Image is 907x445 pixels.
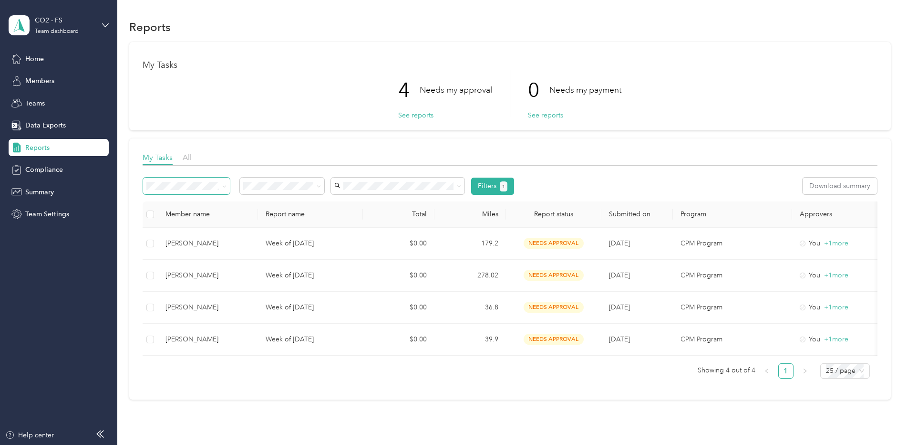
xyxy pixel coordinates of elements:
span: 25 / page [826,364,864,378]
div: Member name [165,210,250,218]
span: Compliance [25,165,63,175]
span: Team Settings [25,209,69,219]
div: Page Size [820,363,870,379]
div: CO2 - FS [35,15,94,25]
button: See reports [528,110,563,120]
h1: My Tasks [143,60,877,70]
td: $0.00 [363,324,434,356]
span: needs approval [524,270,584,281]
span: 1 [502,182,505,191]
span: + 1 more [824,239,848,247]
td: CPM Program [673,260,792,292]
span: Teams [25,98,45,108]
th: Program [673,201,792,228]
span: left [764,368,770,374]
p: Needs my payment [549,84,621,96]
span: + 1 more [824,271,848,279]
span: [DATE] [609,303,630,311]
span: Members [25,76,54,86]
div: [PERSON_NAME] [165,270,250,281]
span: Home [25,54,44,64]
div: [PERSON_NAME] [165,238,250,249]
span: [DATE] [609,271,630,279]
a: 1 [779,364,793,378]
td: $0.00 [363,292,434,324]
iframe: Everlance-gr Chat Button Frame [854,392,907,445]
li: Previous Page [759,363,774,379]
span: Showing 4 out of 4 [698,363,755,378]
th: Report name [258,201,363,228]
span: Report status [514,210,594,218]
p: Needs my approval [420,84,492,96]
span: All [183,153,192,162]
p: Week of [DATE] [266,270,355,281]
li: 1 [778,363,794,379]
td: 278.02 [434,260,506,292]
span: right [802,368,808,374]
p: 4 [398,70,420,110]
th: Approvers [792,201,887,228]
td: $0.00 [363,228,434,260]
td: 179.2 [434,228,506,260]
p: Week of [DATE] [266,302,355,313]
span: needs approval [524,302,584,313]
div: You [800,334,880,345]
button: See reports [398,110,433,120]
td: $0.00 [363,260,434,292]
p: CPM Program [680,302,784,313]
button: right [797,363,813,379]
li: Next Page [797,363,813,379]
td: CPM Program [673,324,792,356]
span: + 1 more [824,335,848,343]
div: [PERSON_NAME] [165,302,250,313]
div: You [800,238,880,249]
span: My Tasks [143,153,173,162]
h1: Reports [129,22,171,32]
p: CPM Program [680,270,784,281]
td: 39.9 [434,324,506,356]
span: needs approval [524,238,584,249]
span: [DATE] [609,239,630,247]
span: Data Exports [25,120,66,130]
button: left [759,363,774,379]
td: CPM Program [673,292,792,324]
div: Team dashboard [35,29,79,34]
span: + 1 more [824,303,848,311]
button: Filters1 [471,178,515,195]
td: 36.8 [434,292,506,324]
span: Summary [25,187,54,197]
div: You [800,302,880,313]
span: Reports [25,143,50,153]
div: [PERSON_NAME] [165,334,250,345]
p: CPM Program [680,334,784,345]
button: Help center [5,430,54,440]
div: Miles [442,210,498,218]
p: Week of [DATE] [266,334,355,345]
div: You [800,270,880,281]
span: [DATE] [609,335,630,343]
button: Download summary [803,178,877,194]
td: CPM Program [673,228,792,260]
span: needs approval [524,334,584,345]
p: CPM Program [680,238,784,249]
p: 0 [528,70,549,110]
th: Member name [158,201,258,228]
div: Total [371,210,427,218]
p: Week of [DATE] [266,238,355,249]
button: 1 [500,181,508,191]
th: Submitted on [601,201,673,228]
